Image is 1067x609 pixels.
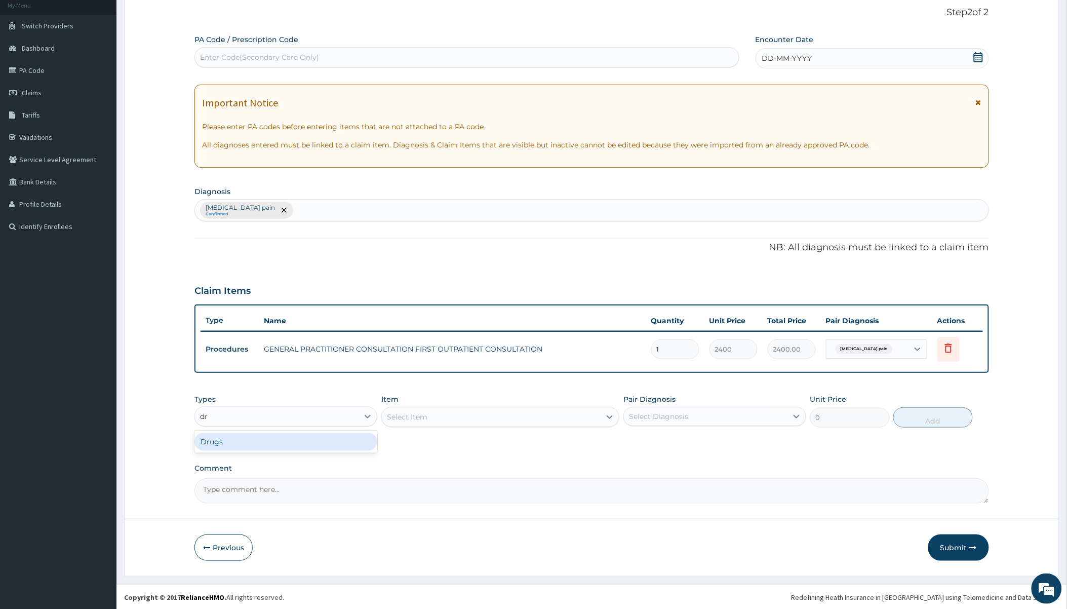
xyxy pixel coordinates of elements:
td: Procedures [201,340,259,359]
h3: Claim Items [194,286,251,297]
label: Types [194,395,216,404]
button: Submit [928,535,989,561]
label: Comment [194,464,989,473]
th: Name [259,311,646,331]
label: Encounter Date [756,34,814,45]
p: All diagnoses entered must be linked to a claim item. Diagnosis & Claim Items that are visible bu... [202,140,981,150]
span: DD-MM-YYYY [762,53,812,63]
th: Unit Price [704,311,763,331]
span: Tariffs [22,110,40,120]
th: Type [201,311,259,330]
p: Step 2 of 2 [194,7,989,18]
a: RelianceHMO [181,593,224,602]
div: Minimize live chat window [166,5,190,29]
div: Enter Code(Secondary Care Only) [200,52,319,62]
span: remove selection option [280,206,289,215]
h1: Important Notice [202,97,278,108]
th: Actions [932,311,983,331]
label: Pair Diagnosis [623,394,676,404]
label: Unit Price [810,394,847,404]
img: d_794563401_company_1708531726252_794563401 [19,51,41,76]
span: We're online! [59,128,140,230]
label: Item [381,394,399,404]
td: GENERAL PRACTITIONER CONSULTATION FIRST OUTPATIENT CONSULTATION [259,339,646,359]
th: Pair Diagnosis [821,311,932,331]
p: Please enter PA codes before entering items that are not attached to a PA code [202,122,981,132]
div: Select Item [387,412,427,422]
div: Chat with us now [53,57,170,70]
div: Redefining Heath Insurance in [GEOGRAPHIC_DATA] using Telemedicine and Data Science! [792,592,1059,602]
span: Switch Providers [22,21,73,30]
div: Select Diagnosis [629,411,688,422]
p: NB: All diagnosis must be linked to a claim item [194,241,989,254]
label: PA Code / Prescription Code [194,34,298,45]
button: Add [893,407,973,428]
small: Confirmed [206,212,275,217]
span: Claims [22,88,42,97]
div: Drugs [194,433,377,451]
strong: Copyright © 2017 . [124,593,226,602]
p: [MEDICAL_DATA] pain [206,204,275,212]
span: Dashboard [22,44,55,53]
textarea: Type your message and hit 'Enter' [5,277,193,312]
th: Quantity [646,311,704,331]
button: Previous [194,535,253,561]
label: Diagnosis [194,186,230,197]
th: Total Price [763,311,821,331]
span: [MEDICAL_DATA] pain [836,344,893,354]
